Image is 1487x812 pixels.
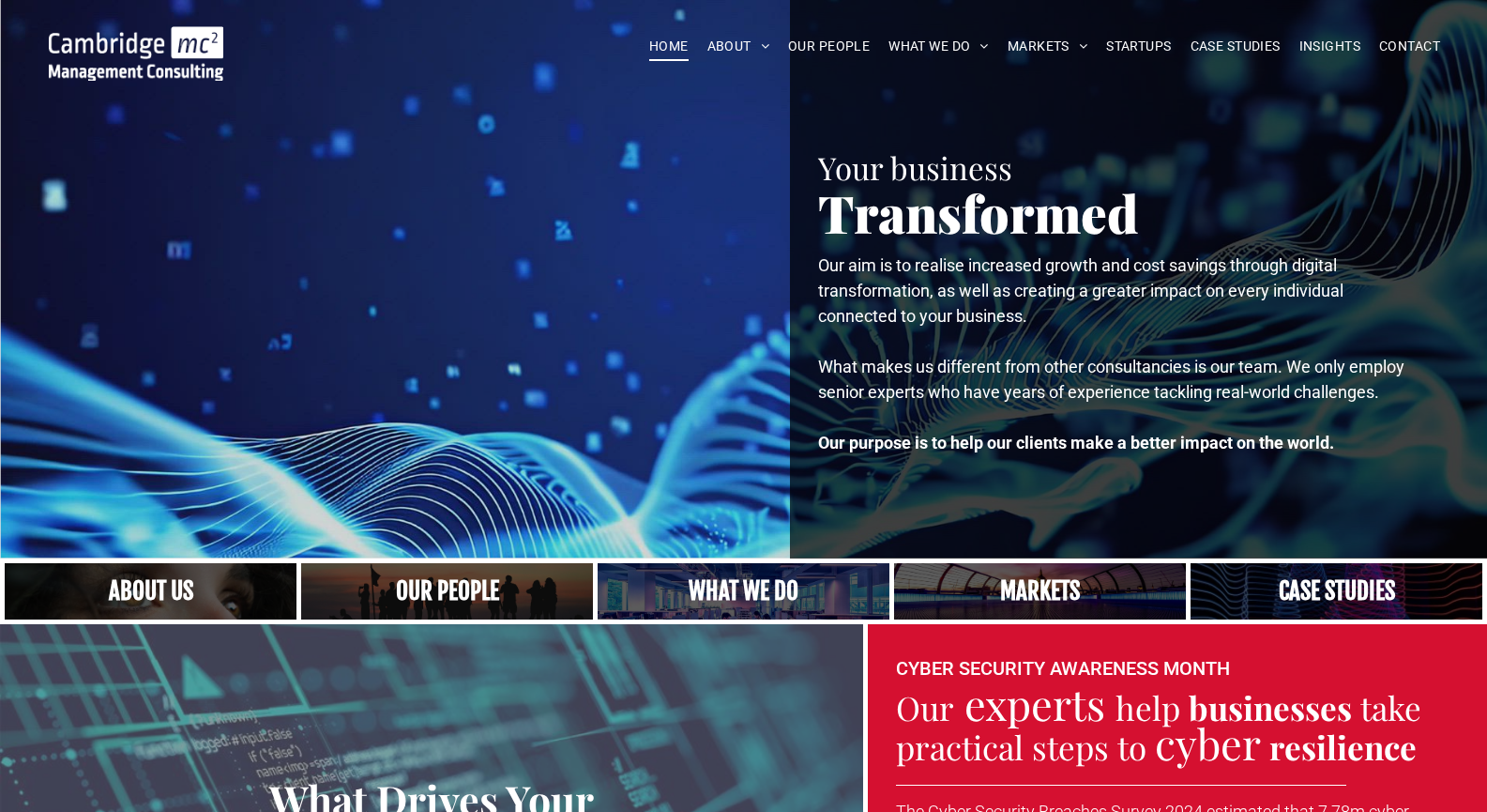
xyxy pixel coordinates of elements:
span: What makes us different from other consultancies is our team. We only employ senior experts who h... [818,357,1404,402]
span: Your business [818,146,1012,188]
span: experts [964,675,1105,731]
span: Our aim is to realise increased growth and cost savings through digital transformation, as well a... [818,255,1343,326]
a: MARKETS [998,32,1097,61]
a: CONTACT [1370,32,1449,61]
strong: businesses [1189,685,1352,729]
a: HOME [640,32,698,61]
span: take practical steps to [896,685,1421,770]
a: A yoga teacher lifting his whole body off the ground in the peacock pose, digital infrastructure [598,563,889,620]
a: A crowd in silhouette at sunset, on a rise or lookout point, digital transformation [301,563,593,620]
a: CASE STUDIES [1181,32,1290,61]
strong: resilience [1269,725,1417,769]
strong: Our purpose is to help our clients make a better impact on the world. [818,433,1334,452]
span: help [1115,685,1180,729]
a: WHAT WE DO [879,32,998,61]
a: ABOUT [698,32,780,61]
span: Transformed [818,177,1139,247]
span: Our [896,685,954,729]
a: INSIGHTS [1290,32,1370,61]
span: cyber [1155,714,1261,771]
img: Go to Homepage [49,26,223,81]
a: Close up of woman's face, centered on her eyes, digital infrastructure [5,563,296,620]
a: digital infrastructure [1191,563,1482,620]
a: digital transformation [894,563,1186,620]
a: Your Business Transformed | Cambridge Management Consulting [49,29,223,49]
a: STARTUPS [1097,32,1180,61]
a: OUR PEOPLE [779,32,879,61]
font: CYBER SECURITY AWARENESS MONTH [896,657,1230,680]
